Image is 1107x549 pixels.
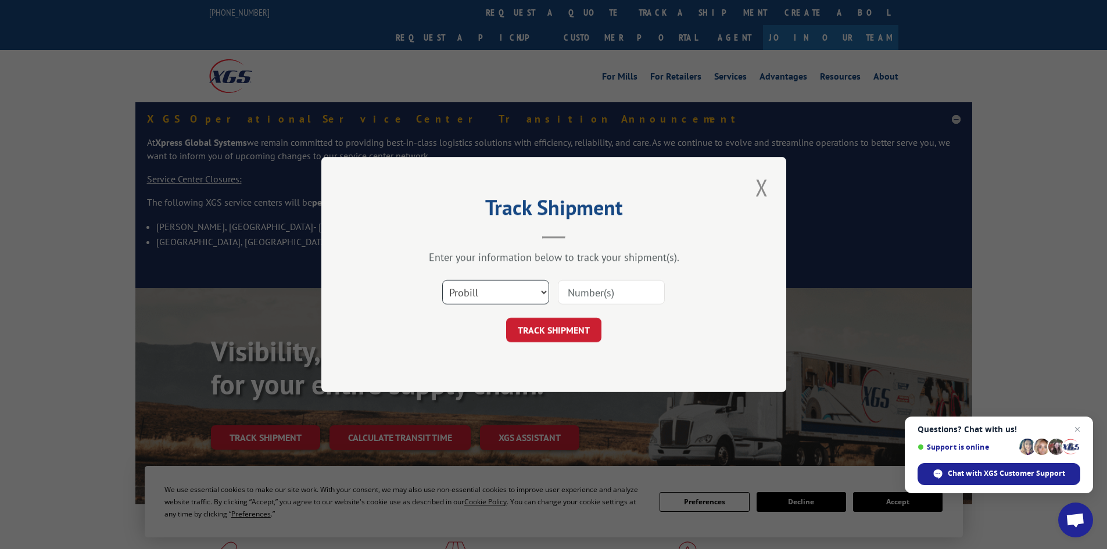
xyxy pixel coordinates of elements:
[918,463,1080,485] span: Chat with XGS Customer Support
[558,280,665,304] input: Number(s)
[752,171,772,203] button: Close modal
[918,425,1080,434] span: Questions? Chat with us!
[918,443,1015,451] span: Support is online
[379,199,728,221] h2: Track Shipment
[1058,503,1093,537] a: Open chat
[379,250,728,264] div: Enter your information below to track your shipment(s).
[506,318,601,342] button: TRACK SHIPMENT
[948,468,1065,479] span: Chat with XGS Customer Support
